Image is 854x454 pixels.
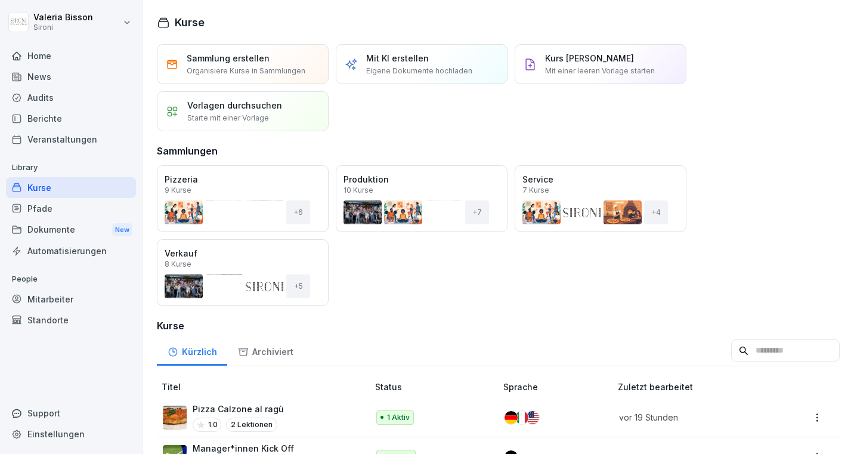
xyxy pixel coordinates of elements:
[157,335,227,366] a: Kürzlich
[344,173,500,186] p: Produktion
[6,310,136,331] a: Standorte
[366,52,429,64] p: Mit KI erstellen
[6,270,136,289] p: People
[545,66,655,76] p: Mit einer leeren Vorlage starten
[503,381,612,393] p: Sprache
[208,419,218,430] p: 1.0
[545,52,634,64] p: Kurs [PERSON_NAME]
[165,187,191,194] p: 9 Kurse
[6,87,136,108] a: Audits
[336,165,508,232] a: Produktion10 Kurse+7
[112,223,132,237] div: New
[165,173,321,186] p: Pizzeria
[165,261,191,268] p: 8 Kurse
[157,319,840,333] h3: Kurse
[187,99,282,112] p: Vorlagen durchsuchen
[526,411,539,424] img: us.svg
[226,418,277,432] p: 2 Lektionen
[33,23,93,32] p: Sironi
[6,424,136,444] a: Einstellungen
[6,177,136,198] a: Kurse
[286,200,310,224] div: + 6
[522,187,549,194] p: 7 Kurse
[6,219,136,241] div: Dokumente
[165,247,321,260] p: Verkauf
[6,108,136,129] a: Berichte
[515,165,686,232] a: Service7 Kurse+4
[515,411,528,424] img: it.svg
[465,200,489,224] div: + 7
[619,411,769,424] p: vor 19 Stunden
[157,144,218,158] h3: Sammlungen
[187,113,269,123] p: Starte mit einer Vorlage
[187,52,270,64] p: Sammlung erstellen
[6,45,136,66] a: Home
[286,274,310,298] div: + 5
[6,198,136,219] a: Pfade
[618,381,783,393] p: Zuletzt bearbeitet
[344,187,373,194] p: 10 Kurse
[227,335,304,366] a: Archiviert
[6,240,136,261] a: Automatisierungen
[162,381,370,393] p: Titel
[33,13,93,23] p: Valeria Bisson
[505,411,518,424] img: de.svg
[366,66,472,76] p: Eigene Dokumente hochladen
[6,158,136,177] p: Library
[157,165,329,232] a: Pizzeria9 Kurse+6
[157,239,329,306] a: Verkauf8 Kurse+5
[187,66,305,76] p: Organisiere Kurse in Sammlungen
[6,66,136,87] a: News
[375,381,499,393] p: Status
[644,200,668,224] div: + 4
[6,219,136,241] a: DokumenteNew
[387,412,410,423] p: 1 Aktiv
[6,289,136,310] a: Mitarbeiter
[163,406,187,430] img: m0qo8uyc3qeo2y8ewzx492oh.png
[193,403,284,415] p: Pizza Calzone al ragù
[6,129,136,150] a: Veranstaltungen
[6,403,136,424] div: Support
[522,173,679,186] p: Service
[175,14,205,30] h1: Kurse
